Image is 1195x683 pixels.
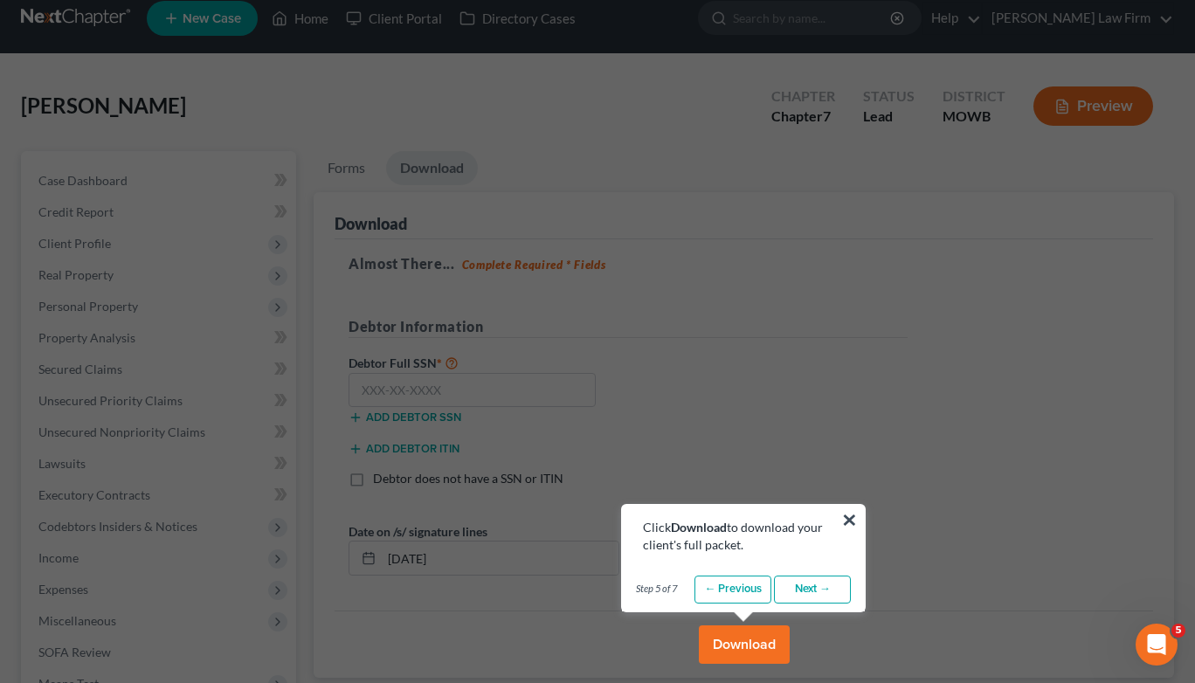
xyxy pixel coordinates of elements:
[774,576,851,604] a: Next →
[841,506,858,534] button: ×
[636,582,677,596] span: Step 5 of 7
[671,520,727,535] b: Download
[643,519,844,554] div: Click to download your client's full packet.
[699,625,790,664] button: Download
[694,576,771,604] a: ← Previous
[1171,624,1185,638] span: 5
[1136,624,1178,666] iframe: Intercom live chat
